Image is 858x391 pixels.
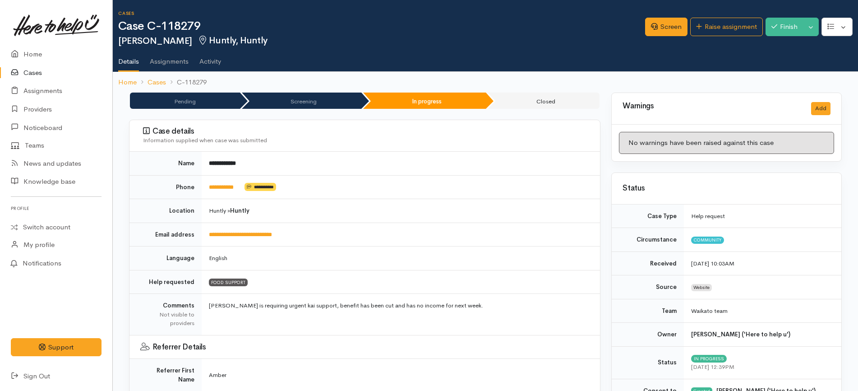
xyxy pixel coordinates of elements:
td: Status [612,346,684,379]
span: Website [691,284,712,291]
td: Received [612,251,684,275]
li: Pending [130,93,240,109]
span: Waikato team [691,307,728,315]
b: Huntly [230,207,249,214]
a: Raise assignment [690,18,763,36]
td: Phone [129,175,202,199]
td: Location [129,199,202,223]
td: Name [129,152,202,175]
b: [PERSON_NAME] ('Here to help u') [691,330,790,338]
td: Owner [612,323,684,347]
div: No warnings have been raised against this case [619,132,834,154]
li: C-118279 [166,77,207,88]
td: Help requested [129,270,202,294]
td: [PERSON_NAME] is requiring urgent kai support, benefit has been cut and has no income for next week. [202,294,600,335]
td: Source [612,275,684,299]
div: Not visible to providers [140,310,194,328]
button: Finish [766,18,803,36]
h6: Profile [11,202,101,214]
h2: [PERSON_NAME] [118,36,645,46]
a: Cases [148,77,166,88]
h3: Referrer Details [140,343,589,352]
a: Details [118,46,139,72]
li: Screening [242,93,361,109]
h3: Status [623,184,830,193]
span: Huntly » [209,207,249,214]
td: Team [612,299,684,323]
td: Case Type [612,205,684,228]
button: Support [11,338,101,357]
span: In progress [691,355,727,362]
td: Help request [684,205,841,228]
button: Add [811,102,830,115]
li: Closed [488,93,600,109]
h3: Case details [143,127,589,136]
div: Information supplied when case was submitted [143,136,589,145]
td: Circumstance [612,228,684,252]
span: Amber [209,371,226,379]
a: Assignments [150,46,189,71]
span: FOOD SUPPORT [209,279,248,286]
span: Huntly, Huntly [198,35,268,46]
nav: breadcrumb [113,72,858,93]
h6: Cases [118,11,645,16]
a: Screen [645,18,687,36]
a: Activity [199,46,221,71]
td: English [202,247,600,270]
a: Home [118,77,137,88]
h1: Case C-118279 [118,20,645,33]
span: Community [691,237,724,244]
li: In progress [363,93,486,109]
td: Language [129,247,202,270]
td: Email address [129,223,202,247]
div: [DATE] 12:39PM [691,363,830,372]
td: Comments [129,294,202,335]
h3: Warnings [623,102,800,111]
time: [DATE] 10:03AM [691,260,734,267]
